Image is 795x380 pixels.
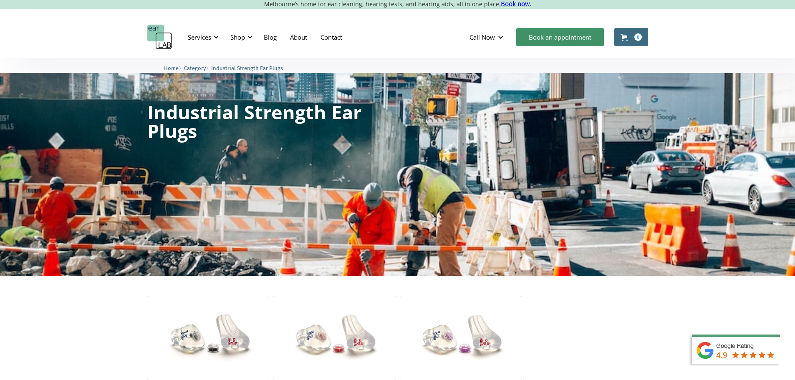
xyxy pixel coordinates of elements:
a: Industrial Strength Ear Plugs [211,64,283,72]
a: Home [164,64,179,72]
div: Shop [225,25,255,50]
span: Industrial Strength Ear Plugs [211,65,283,71]
img: ACS Pro 27 [273,296,396,380]
li: 〉 [184,64,211,73]
div: 0 [634,33,642,41]
span: Home [164,65,179,71]
a: Blog [257,25,283,49]
div: Call Now [463,25,512,50]
div: Shop [230,33,245,41]
img: ACS Pro 31 [400,296,522,380]
a: Contact [314,25,349,49]
li: 〉 [164,64,184,73]
img: ACS Pro 26 [147,296,270,380]
div: Services [188,33,211,41]
div: Call Now [469,33,495,41]
a: Category [184,64,206,72]
div: Services [183,25,221,50]
a: About [283,25,314,49]
h1: Industrial Strength Ear Plugs [147,103,369,140]
span: Category [184,65,206,71]
a: Open cart [614,28,648,46]
a: home [147,25,172,50]
a: Book an appointment [516,28,604,46]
